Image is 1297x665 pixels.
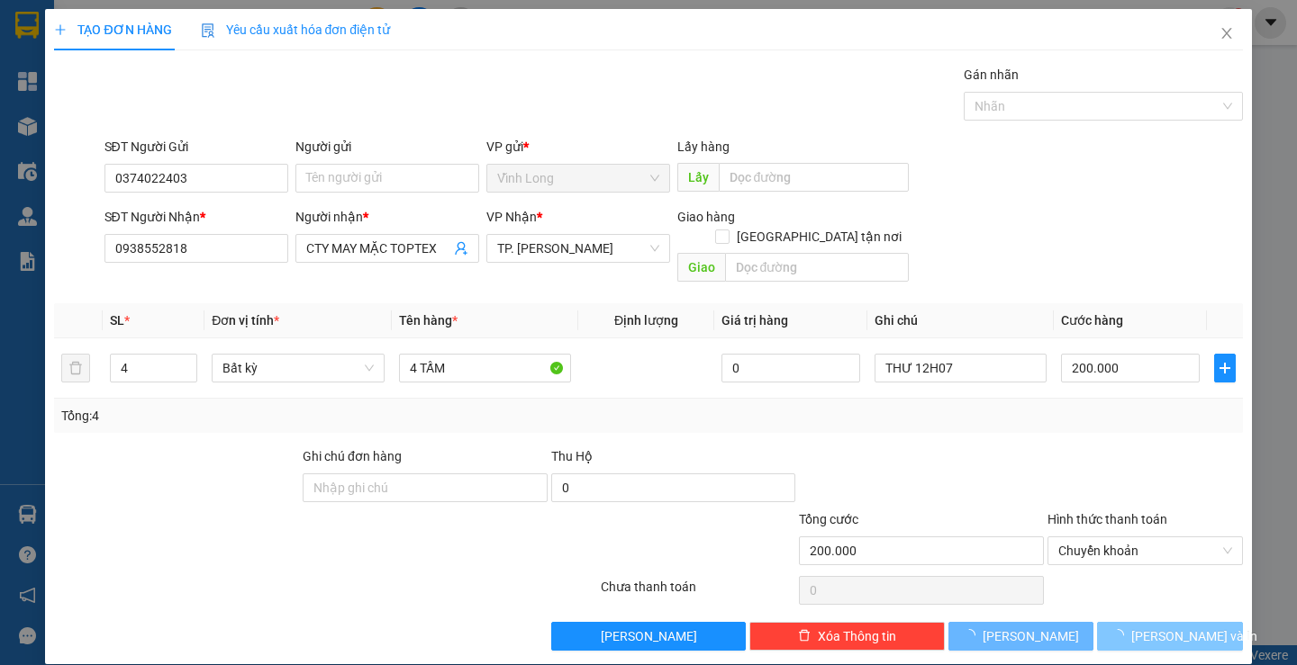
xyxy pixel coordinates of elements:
span: plus [54,23,67,36]
div: VP gửi [486,137,670,157]
input: Ghi chú đơn hàng [303,473,548,502]
span: environment [9,121,22,133]
button: plus [1214,354,1236,382]
button: deleteXóa Thông tin [749,622,945,651]
span: Thu Hộ [551,449,593,463]
input: 0 [721,354,860,382]
button: [PERSON_NAME] và In [1097,622,1242,651]
label: Gán nhãn [964,67,1019,82]
div: Người gửi [295,137,479,157]
span: [PERSON_NAME] và In [1131,626,1257,646]
img: icon [201,23,215,38]
input: VD: Bàn, Ghế [399,354,571,382]
span: Giao hàng [677,210,735,224]
button: Close [1202,9,1252,59]
span: [GEOGRAPHIC_DATA] tận nơi [730,227,909,247]
span: [PERSON_NAME] [601,626,697,646]
b: 107/1 , Đường 2/9 P1, TP Vĩnh Long [9,120,105,174]
li: VP Vĩnh Long [9,97,124,117]
span: Bất kỳ [222,355,373,382]
span: Cước hàng [1061,313,1123,328]
span: close [1220,26,1234,40]
th: Ghi chú [867,303,1054,338]
span: Giá trị hàng [721,313,788,328]
label: Ghi chú đơn hàng [303,449,402,463]
div: Chưa thanh toán [599,577,798,608]
span: user-add [454,241,468,256]
li: VP TP. [PERSON_NAME] [124,97,240,137]
span: Yêu cầu xuất hóa đơn điện tử [201,22,391,37]
label: Hình thức thanh toán [1048,512,1167,526]
span: Tên hàng [399,313,458,328]
div: Người nhận [295,207,479,227]
span: TẠO ĐƠN HÀNG [54,22,171,37]
span: Định lượng [614,313,678,328]
span: loading [963,629,983,642]
span: Lấy [677,163,719,192]
span: Giao [677,253,725,282]
input: Dọc đường [725,253,909,282]
span: VP Nhận [486,210,537,224]
div: SĐT Người Gửi [104,137,288,157]
button: [PERSON_NAME] [551,622,747,651]
input: Ghi Chú [875,354,1047,382]
img: logo.jpg [9,9,72,72]
button: delete [61,354,90,382]
span: Chuyển khoản [1058,537,1232,564]
div: SĐT Người Nhận [104,207,288,227]
input: Dọc đường [719,163,909,192]
div: Tổng: 4 [61,406,502,426]
span: Xóa Thông tin [818,626,896,646]
span: plus [1215,361,1235,375]
span: TP. Hồ Chí Minh [497,235,659,262]
button: [PERSON_NAME] [948,622,1093,651]
span: delete [798,629,811,643]
span: Đơn vị tính [212,313,279,328]
span: SL [110,313,124,328]
span: Lấy hàng [677,139,730,154]
span: Tổng cước [799,512,858,526]
span: loading [1111,629,1131,642]
span: [PERSON_NAME] [983,626,1079,646]
li: [PERSON_NAME] - 0931936768 [9,9,261,76]
span: Vĩnh Long [497,165,659,192]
